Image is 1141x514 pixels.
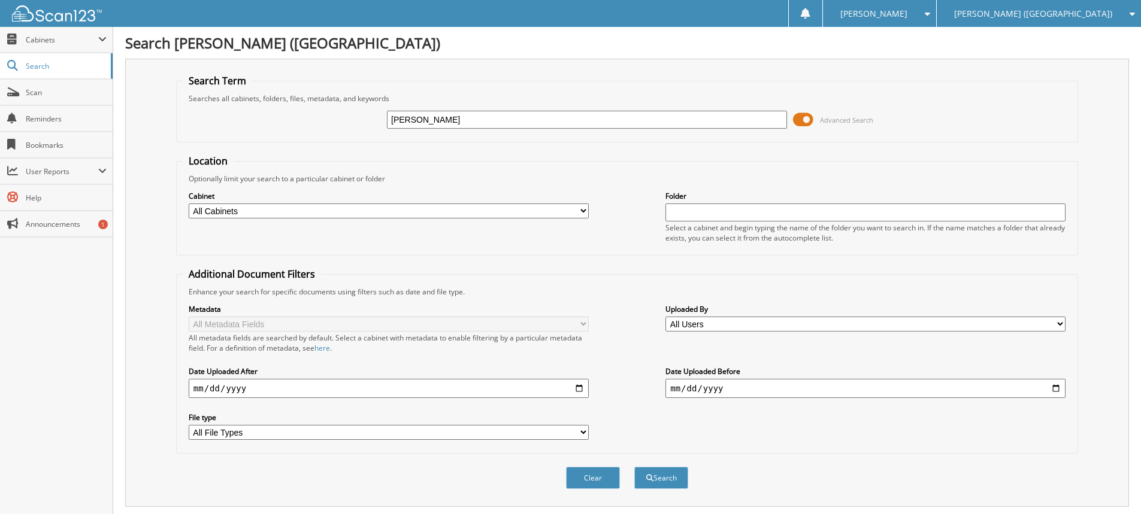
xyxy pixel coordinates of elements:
label: Date Uploaded Before [665,366,1066,376]
h1: Search [PERSON_NAME] ([GEOGRAPHIC_DATA]) [125,33,1129,53]
button: Clear [566,467,620,489]
input: start [189,379,589,398]
span: [PERSON_NAME] [840,10,907,17]
div: Optionally limit your search to a particular cabinet or folder [183,174,1072,184]
label: Date Uploaded After [189,366,589,376]
label: Uploaded By [665,304,1066,314]
div: Enhance your search for specific documents using filters such as date and file type. [183,287,1072,297]
span: User Reports [26,166,98,177]
legend: Location [183,154,234,168]
legend: Additional Document Filters [183,267,321,281]
span: Cabinets [26,35,98,45]
div: 1 [98,220,108,229]
span: Scan [26,87,107,98]
label: Cabinet [189,191,589,201]
span: Bookmarks [26,140,107,150]
span: [PERSON_NAME] ([GEOGRAPHIC_DATA]) [954,10,1112,17]
label: File type [189,412,589,422]
button: Search [634,467,688,489]
label: Metadata [189,304,589,314]
img: scan123-logo-white.svg [12,5,102,22]
span: Announcements [26,219,107,229]
span: Search [26,61,105,71]
span: Help [26,193,107,203]
span: Advanced Search [820,115,873,124]
legend: Search Term [183,74,252,87]
label: Folder [665,191,1066,201]
input: end [665,379,1066,398]
div: Searches all cabinets, folders, files, metadata, and keywords [183,93,1072,104]
div: Select a cabinet and begin typing the name of the folder you want to search in. If the name match... [665,223,1066,243]
a: here [314,343,330,353]
span: Reminders [26,114,107,124]
div: All metadata fields are searched by default. Select a cabinet with metadata to enable filtering b... [189,333,589,353]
